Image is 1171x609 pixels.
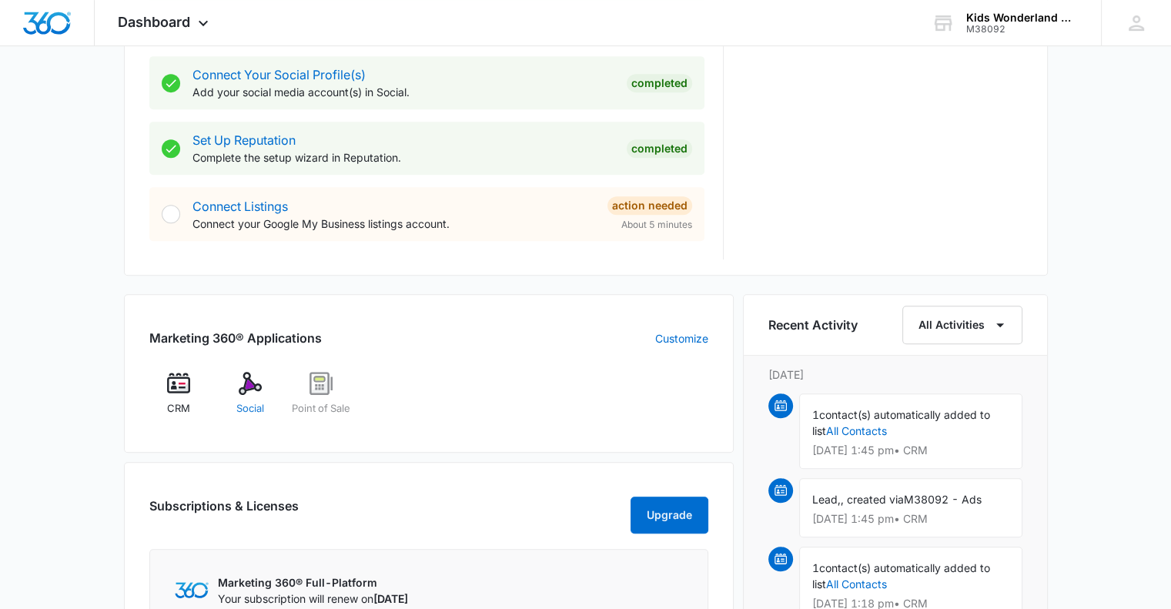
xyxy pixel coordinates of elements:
span: Lead, [812,493,841,506]
a: CRM [149,372,209,427]
a: Connect Listings [192,199,288,214]
a: Customize [655,330,708,346]
h2: Subscriptions & Licenses [149,497,299,527]
div: account id [966,24,1079,35]
div: account name [966,12,1079,24]
span: [DATE] [373,592,408,605]
span: 1 [812,408,819,421]
h2: Marketing 360® Applications [149,329,322,347]
p: Complete the setup wizard in Reputation. [192,149,614,166]
a: All Contacts [826,577,887,591]
span: CRM [167,401,190,417]
a: All Contacts [826,424,887,437]
p: [DATE] 1:18 pm • CRM [812,598,1009,609]
p: Marketing 360® Full-Platform [218,574,408,591]
div: Completed [627,139,692,158]
span: Dashboard [118,14,190,30]
p: Add your social media account(s) in Social. [192,84,614,100]
p: Connect your Google My Business listings account. [192,216,595,232]
p: [DATE] [768,366,1022,383]
span: Social [236,401,264,417]
p: [DATE] 1:45 pm • CRM [812,514,1009,524]
span: , created via [841,493,904,506]
h6: Recent Activity [768,316,858,334]
div: Completed [627,74,692,92]
p: [DATE] 1:45 pm • CRM [812,445,1009,456]
a: Connect Your Social Profile(s) [192,67,366,82]
a: Set Up Reputation [192,132,296,148]
div: Action Needed [607,196,692,215]
p: Your subscription will renew on [218,591,408,607]
a: Point of Sale [292,372,351,427]
button: All Activities [902,306,1022,344]
span: About 5 minutes [621,218,692,232]
span: Point of Sale [292,401,350,417]
img: Marketing 360 Logo [175,582,209,598]
button: Upgrade [631,497,708,534]
span: 1 [812,561,819,574]
span: contact(s) automatically added to list [812,561,990,591]
a: Social [220,372,279,427]
span: contact(s) automatically added to list [812,408,990,437]
span: M38092 - Ads [904,493,982,506]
